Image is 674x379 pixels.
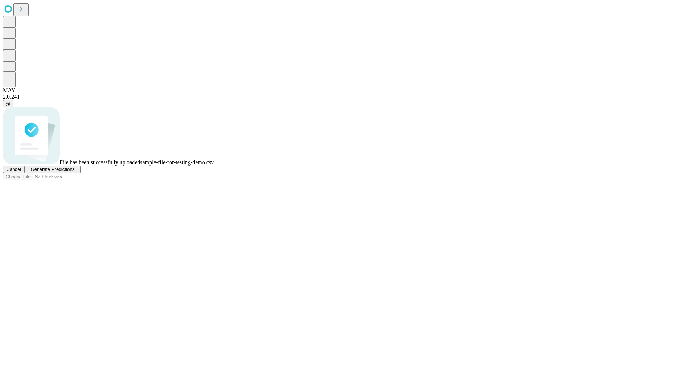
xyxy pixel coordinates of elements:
span: @ [6,101,11,106]
div: 2.0.241 [3,94,671,100]
button: Cancel [3,166,25,173]
div: MAY [3,87,671,94]
button: Generate Predictions [25,166,81,173]
span: Generate Predictions [31,167,74,172]
span: Cancel [6,167,21,172]
button: @ [3,100,13,107]
span: sample-file-for-testing-demo.csv [140,159,214,165]
span: File has been successfully uploaded [60,159,140,165]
